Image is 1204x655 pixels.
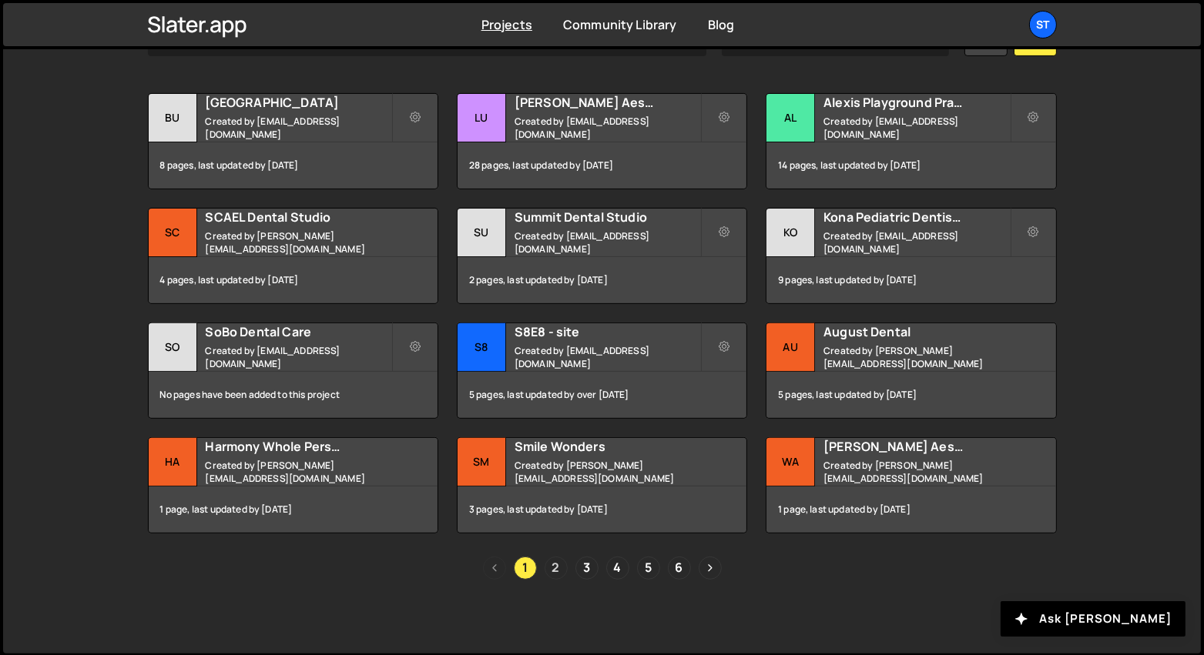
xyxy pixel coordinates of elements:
div: Pagination [148,556,1057,580]
div: 5 pages, last updated by over [DATE] [458,372,746,418]
div: 1 page, last updated by [DATE] [149,486,438,533]
small: Created by [PERSON_NAME][EMAIL_ADDRESS][DOMAIN_NAME] [206,229,391,256]
a: Next page [699,556,722,580]
a: Sm Smile Wonders Created by [PERSON_NAME][EMAIL_ADDRESS][DOMAIN_NAME] 3 pages, last updated by [D... [457,437,747,533]
a: Lu [PERSON_NAME] Aesthetic Created by [EMAIL_ADDRESS][DOMAIN_NAME] 28 pages, last updated by [DATE] [457,93,747,189]
h2: S8E8 - site [515,323,700,340]
div: 3 pages, last updated by [DATE] [458,486,746,533]
a: Page 5 [637,556,660,580]
small: Created by [EMAIL_ADDRESS][DOMAIN_NAME] [515,344,700,370]
div: Bu [149,94,197,142]
h2: [PERSON_NAME] Aesthetic [515,94,700,111]
h2: Harmony Whole Person Oral Healthcare [206,438,391,455]
div: 4 pages, last updated by [DATE] [149,257,438,303]
div: 14 pages, last updated by [DATE] [766,142,1055,189]
a: Community Library [563,16,677,33]
small: Created by [EMAIL_ADDRESS][DOMAIN_NAME] [823,229,1009,256]
div: SC [149,209,197,257]
button: Ask [PERSON_NAME] [1001,601,1186,637]
h2: Smile Wonders [515,438,700,455]
a: S8 S8E8 - site Created by [EMAIL_ADDRESS][DOMAIN_NAME] 5 pages, last updated by over [DATE] [457,322,747,419]
a: Au August Dental Created by [PERSON_NAME][EMAIL_ADDRESS][DOMAIN_NAME] 5 pages, last updated by [D... [766,322,1056,419]
a: Ko Kona Pediatric Dentistry Created by [EMAIL_ADDRESS][DOMAIN_NAME] 9 pages, last updated by [DATE] [766,208,1056,304]
a: Page 4 [606,556,629,580]
small: Created by [PERSON_NAME][EMAIL_ADDRESS][DOMAIN_NAME] [206,459,391,485]
h2: August Dental [823,323,1009,340]
div: So [149,323,197,372]
div: Lu [458,94,506,142]
div: Au [766,323,815,372]
div: Al [766,94,815,142]
a: SC SCAEL Dental Studio Created by [PERSON_NAME][EMAIL_ADDRESS][DOMAIN_NAME] 4 pages, last updated... [148,208,438,304]
div: 1 page, last updated by [DATE] [766,486,1055,533]
div: Wa [766,438,815,486]
a: Al Alexis Playground Practice Created by [EMAIL_ADDRESS][DOMAIN_NAME] 14 pages, last updated by [... [766,93,1056,189]
h2: SCAEL Dental Studio [206,209,391,226]
small: Created by [EMAIL_ADDRESS][DOMAIN_NAME] [206,344,391,370]
div: Sm [458,438,506,486]
h2: Kona Pediatric Dentistry [823,209,1009,226]
a: Ha Harmony Whole Person Oral Healthcare Created by [PERSON_NAME][EMAIL_ADDRESS][DOMAIN_NAME] 1 pa... [148,437,438,533]
a: Su Summit Dental Studio Created by [EMAIL_ADDRESS][DOMAIN_NAME] 2 pages, last updated by [DATE] [457,208,747,304]
a: Projects [481,16,532,33]
div: 2 pages, last updated by [DATE] [458,257,746,303]
a: So SoBo Dental Care Created by [EMAIL_ADDRESS][DOMAIN_NAME] No pages have been added to this project [148,322,438,419]
a: St [1029,11,1057,38]
div: Su [458,209,506,257]
small: Created by [PERSON_NAME][EMAIL_ADDRESS][DOMAIN_NAME] [823,459,1009,485]
div: 5 pages, last updated by [DATE] [766,372,1055,418]
a: Wa [PERSON_NAME] Aesthetic Dentistry Created by [PERSON_NAME][EMAIL_ADDRESS][DOMAIN_NAME] 1 page,... [766,437,1056,533]
div: Ha [149,438,197,486]
div: S8 [458,323,506,372]
h2: SoBo Dental Care [206,323,391,340]
div: Ko [766,209,815,257]
div: No pages have been added to this project [149,372,438,418]
div: 9 pages, last updated by [DATE] [766,257,1055,303]
h2: [PERSON_NAME] Aesthetic Dentistry [823,438,1009,455]
a: Blog [708,16,735,33]
a: Page 2 [545,556,568,580]
small: Created by [EMAIL_ADDRESS][DOMAIN_NAME] [515,229,700,256]
small: Created by [EMAIL_ADDRESS][DOMAIN_NAME] [823,115,1009,141]
div: 8 pages, last updated by [DATE] [149,142,438,189]
h2: Summit Dental Studio [515,209,700,226]
small: Created by [EMAIL_ADDRESS][DOMAIN_NAME] [206,115,391,141]
a: Page 3 [575,556,599,580]
small: Created by [PERSON_NAME][EMAIL_ADDRESS][DOMAIN_NAME] [823,344,1009,370]
small: Created by [PERSON_NAME][EMAIL_ADDRESS][DOMAIN_NAME] [515,459,700,485]
h2: Alexis Playground Practice [823,94,1009,111]
div: 28 pages, last updated by [DATE] [458,142,746,189]
a: Page 6 [668,556,691,580]
small: Created by [EMAIL_ADDRESS][DOMAIN_NAME] [515,115,700,141]
a: Bu [GEOGRAPHIC_DATA] Created by [EMAIL_ADDRESS][DOMAIN_NAME] 8 pages, last updated by [DATE] [148,93,438,189]
h2: [GEOGRAPHIC_DATA] [206,94,391,111]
